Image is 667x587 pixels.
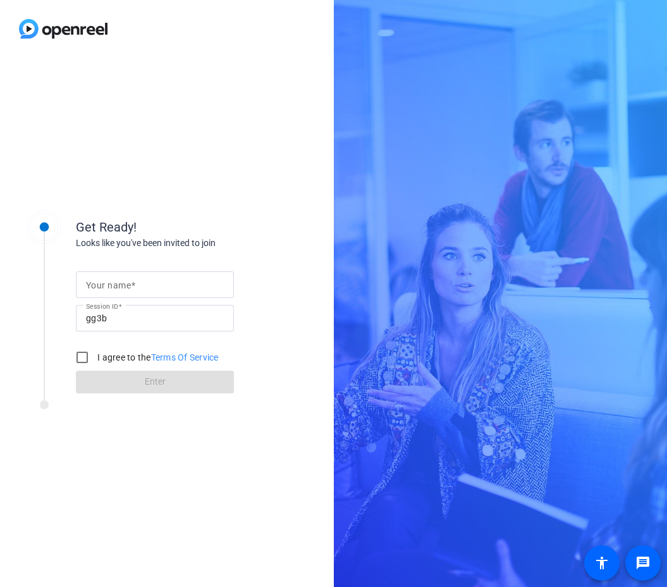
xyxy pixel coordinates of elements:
[76,218,329,237] div: Get Ready!
[86,280,131,290] mat-label: Your name
[95,351,219,364] label: I agree to the
[76,237,329,250] div: Looks like you've been invited to join
[594,555,609,571] mat-icon: accessibility
[151,352,219,362] a: Terms Of Service
[635,555,651,571] mat-icon: message
[86,302,118,310] mat-label: Session ID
